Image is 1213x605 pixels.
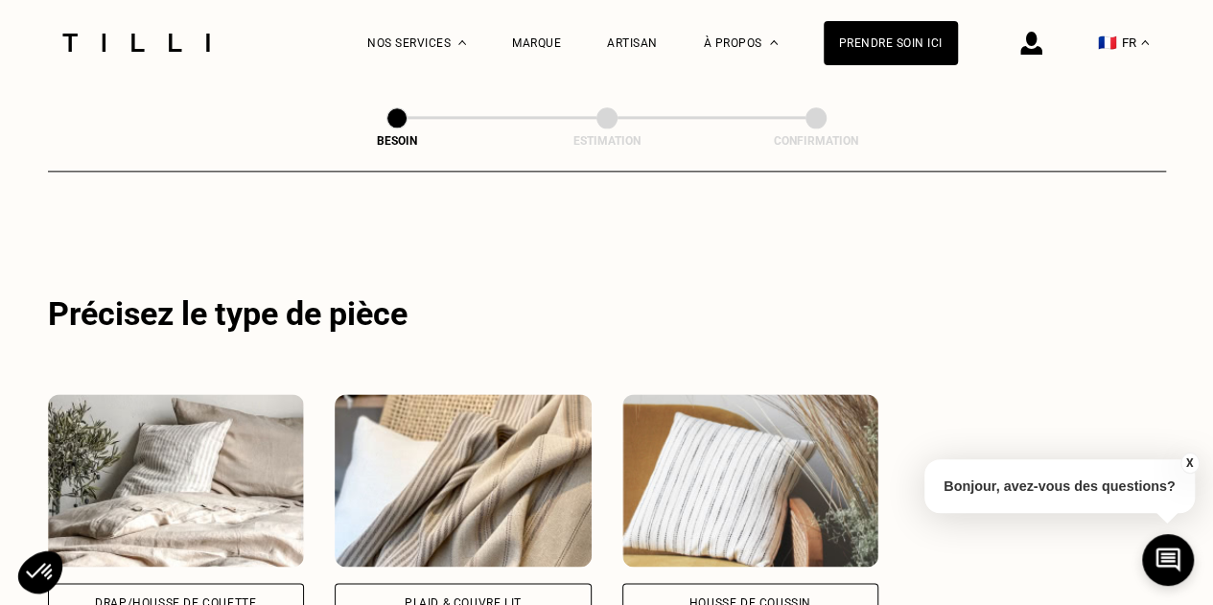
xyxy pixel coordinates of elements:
[1020,32,1042,55] img: icône connexion
[1179,453,1199,474] button: X
[720,134,912,148] div: Confirmation
[1141,40,1149,45] img: menu déroulant
[56,34,217,52] img: Logo du service de couturière Tilli
[770,40,778,45] img: Menu déroulant à propos
[458,40,466,45] img: Menu déroulant
[48,394,305,567] img: Tilli retouche votre Drap/Housse de couette
[512,36,561,50] a: Marque
[335,394,592,567] img: Tilli retouche votre Plaid & couvre lit
[924,459,1195,513] p: Bonjour, avez-vous des questions?
[622,394,879,567] img: Tilli retouche votre Housse de coussin
[48,294,1166,333] div: Précisez le type de pièce
[301,134,493,148] div: Besoin
[1098,34,1117,52] span: 🇫🇷
[824,21,958,65] a: Prendre soin ici
[511,134,703,148] div: Estimation
[607,36,658,50] a: Artisan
